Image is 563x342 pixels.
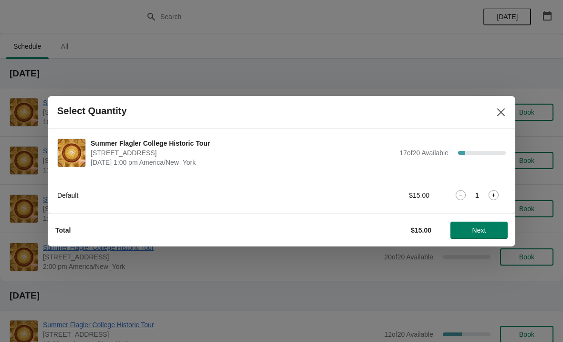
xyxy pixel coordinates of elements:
button: Close [492,104,510,121]
span: 17 of 20 Available [399,149,448,157]
div: Default [57,191,322,200]
strong: $15.00 [411,226,431,234]
span: Next [472,226,486,234]
span: [STREET_ADDRESS] [91,148,395,158]
div: $15.00 [341,191,429,200]
button: Next [450,222,508,239]
span: Summer Flagler College Historic Tour [91,139,395,148]
img: Summer Flagler College Historic Tour | 74 King Street, St. Augustine, FL, USA | August 11 | 1:00 ... [58,139,85,167]
h2: Select Quantity [57,106,127,117]
strong: Total [55,226,71,234]
span: [DATE] 1:00 pm America/New_York [91,158,395,167]
strong: 1 [475,191,479,200]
